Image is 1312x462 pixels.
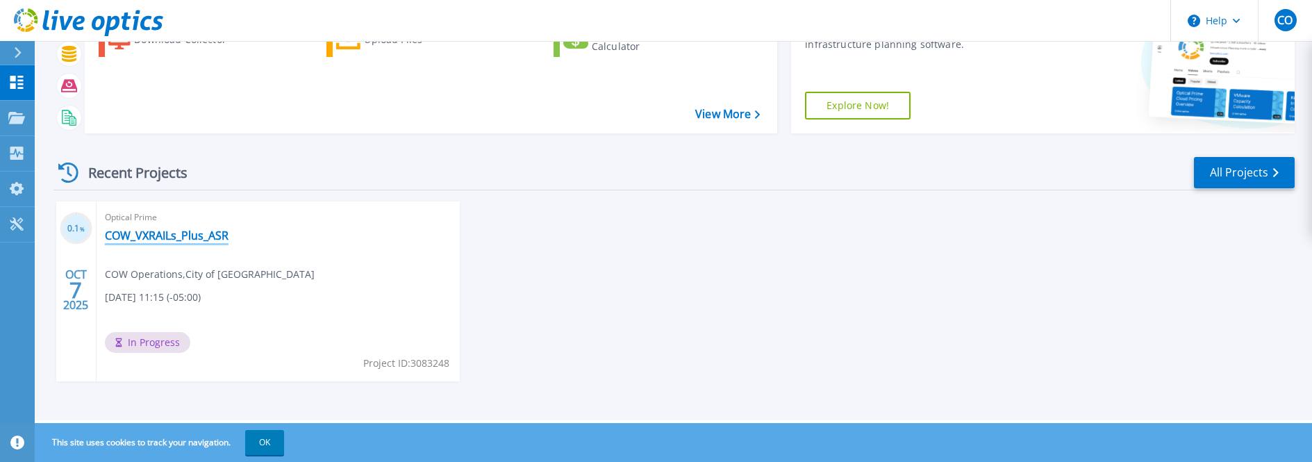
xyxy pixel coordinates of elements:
[60,221,92,237] h3: 0.1
[63,265,89,315] div: OCT 2025
[105,290,201,305] span: [DATE] 11:15 (-05:00)
[695,108,760,121] a: View More
[105,267,315,282] span: COW Operations , City of [GEOGRAPHIC_DATA]
[53,156,206,190] div: Recent Projects
[363,356,449,371] span: Project ID: 3083248
[1194,157,1295,188] a: All Projects
[105,229,229,242] a: COW_VXRAILs_Plus_ASR
[105,332,190,353] span: In Progress
[69,284,82,296] span: 7
[1277,15,1293,26] span: CO
[805,92,911,119] a: Explore Now!
[80,225,85,233] span: %
[245,430,284,455] button: OK
[105,210,451,225] span: Optical Prime
[38,430,284,455] span: This site uses cookies to track your navigation.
